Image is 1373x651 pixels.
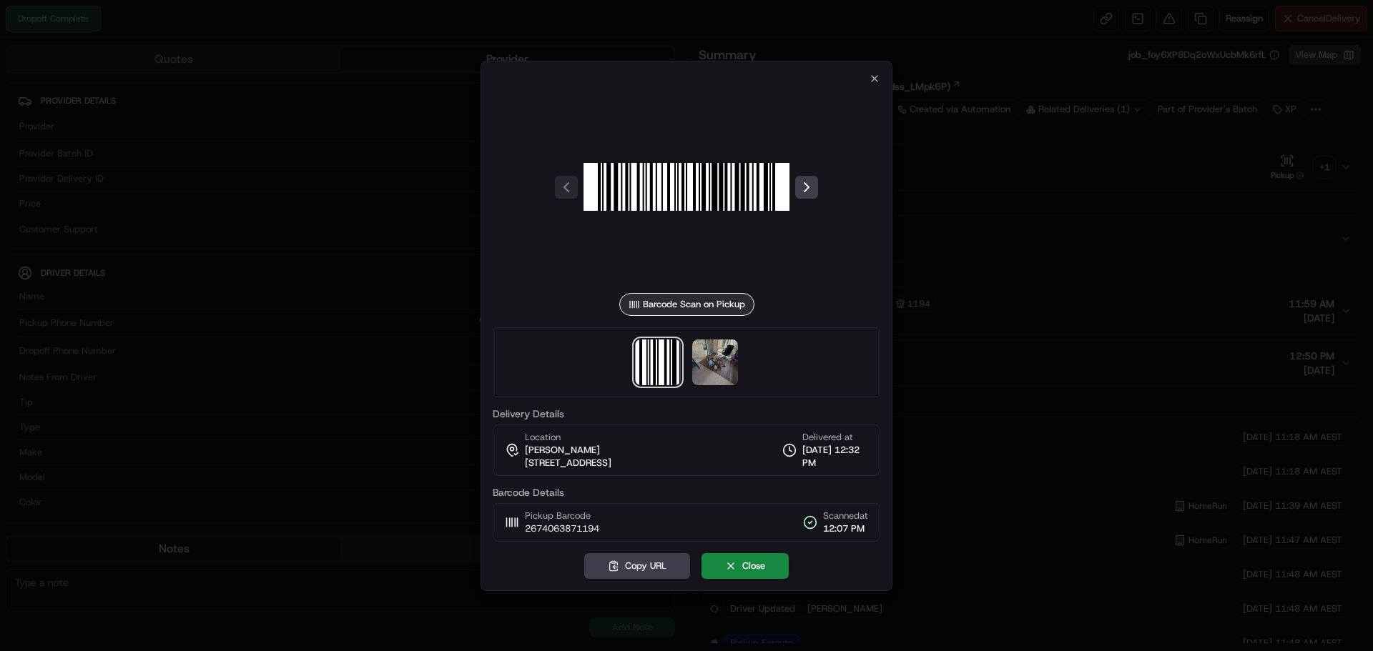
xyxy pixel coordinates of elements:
span: Scanned at [823,510,868,522]
span: [PERSON_NAME] [525,444,600,457]
span: Delivered at [802,431,868,444]
span: Pickup Barcode [525,510,599,522]
span: [STREET_ADDRESS] [525,457,611,469]
button: Close [702,553,789,579]
img: photo_proof_of_delivery image [692,339,738,385]
img: barcode_scan_on_pickup image [584,84,789,290]
span: 12:07 PM [823,522,868,535]
button: Copy URL [584,553,690,579]
span: [DATE] 12:32 PM [802,444,868,469]
img: barcode_scan_on_pickup image [635,339,681,385]
label: Barcode Details [493,487,880,497]
span: 2674063871194 [525,522,599,535]
div: Barcode Scan on Pickup [619,293,754,316]
span: Location [525,431,561,444]
label: Delivery Details [493,409,880,419]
